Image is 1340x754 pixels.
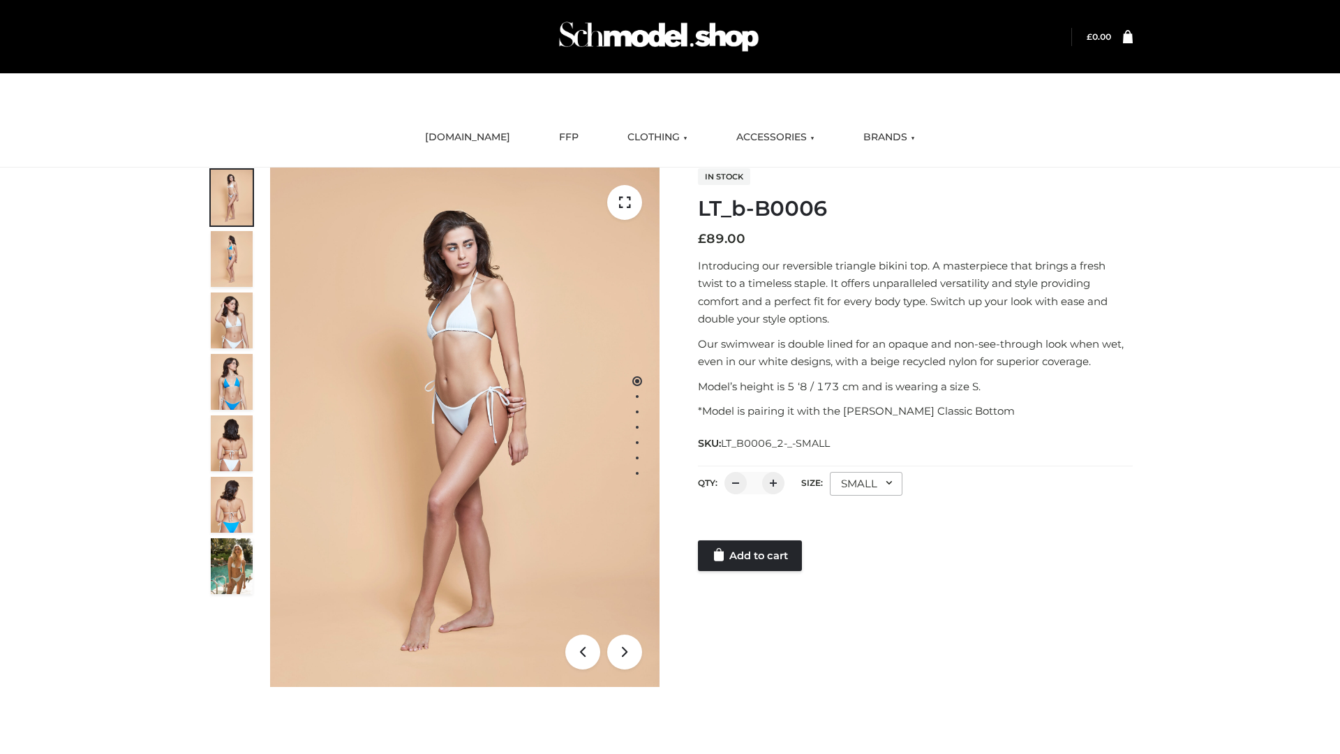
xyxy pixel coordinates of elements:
[211,293,253,348] img: ArielClassicBikiniTop_CloudNine_AzureSky_OW114ECO_3-scaled.jpg
[698,335,1133,371] p: Our swimwear is double lined for an opaque and non-see-through look when wet, even in our white d...
[698,540,802,571] a: Add to cart
[698,378,1133,396] p: Model’s height is 5 ‘8 / 173 cm and is wearing a size S.
[698,402,1133,420] p: *Model is pairing it with the [PERSON_NAME] Classic Bottom
[801,478,823,488] label: Size:
[721,437,830,450] span: LT_B0006_2-_-SMALL
[211,538,253,594] img: Arieltop_CloudNine_AzureSky2.jpg
[698,478,717,488] label: QTY:
[698,435,831,452] span: SKU:
[211,231,253,287] img: ArielClassicBikiniTop_CloudNine_AzureSky_OW114ECO_2-scaled.jpg
[1087,31,1111,42] bdi: 0.00
[698,231,706,246] span: £
[726,122,825,153] a: ACCESSORIES
[211,170,253,226] img: ArielClassicBikiniTop_CloudNine_AzureSky_OW114ECO_1-scaled.jpg
[1087,31,1092,42] span: £
[853,122,925,153] a: BRANDS
[211,354,253,410] img: ArielClassicBikiniTop_CloudNine_AzureSky_OW114ECO_4-scaled.jpg
[1087,31,1111,42] a: £0.00
[415,122,521,153] a: [DOMAIN_NAME]
[698,257,1133,328] p: Introducing our reversible triangle bikini top. A masterpiece that brings a fresh twist to a time...
[549,122,589,153] a: FFP
[698,168,750,185] span: In stock
[698,196,1133,221] h1: LT_b-B0006
[211,415,253,471] img: ArielClassicBikiniTop_CloudNine_AzureSky_OW114ECO_7-scaled.jpg
[830,472,902,496] div: SMALL
[554,9,764,64] img: Schmodel Admin 964
[617,122,698,153] a: CLOTHING
[211,477,253,533] img: ArielClassicBikiniTop_CloudNine_AzureSky_OW114ECO_8-scaled.jpg
[698,231,745,246] bdi: 89.00
[270,168,660,687] img: ArielClassicBikiniTop_CloudNine_AzureSky_OW114ECO_1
